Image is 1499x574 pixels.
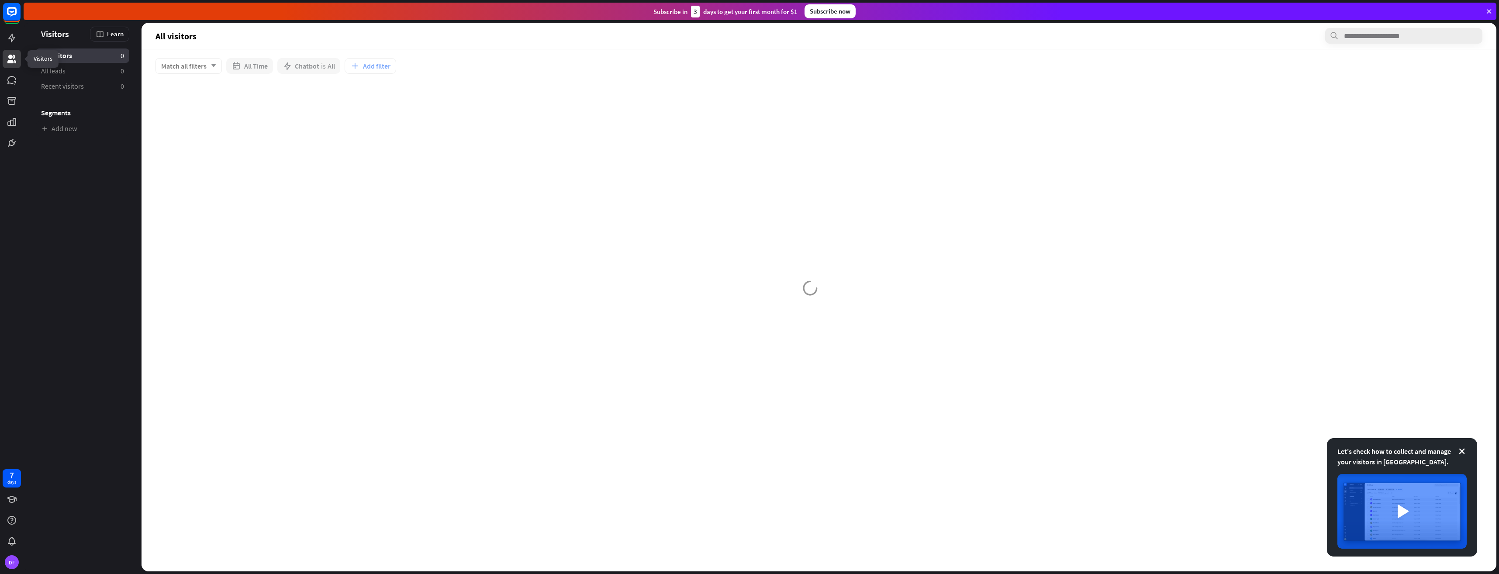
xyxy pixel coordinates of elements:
[3,469,21,488] a: 7 days
[805,4,856,18] div: Subscribe now
[155,31,197,41] span: All visitors
[7,479,16,485] div: days
[10,471,14,479] div: 7
[121,51,124,60] aside: 0
[1337,474,1467,549] img: image
[36,121,129,136] a: Add new
[41,82,84,91] span: Recent visitors
[691,6,700,17] div: 3
[36,108,129,117] h3: Segments
[7,3,33,30] button: Open LiveChat chat widget
[121,66,124,76] aside: 0
[41,66,66,76] span: All leads
[36,64,129,78] a: All leads 0
[1337,446,1467,467] div: Let's check how to collect and manage your visitors in [GEOGRAPHIC_DATA].
[121,82,124,91] aside: 0
[5,555,19,569] div: DF
[41,29,69,39] span: Visitors
[107,30,124,38] span: Learn
[653,6,798,17] div: Subscribe in days to get your first month for $1
[36,79,129,93] a: Recent visitors 0
[41,51,72,60] span: All visitors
